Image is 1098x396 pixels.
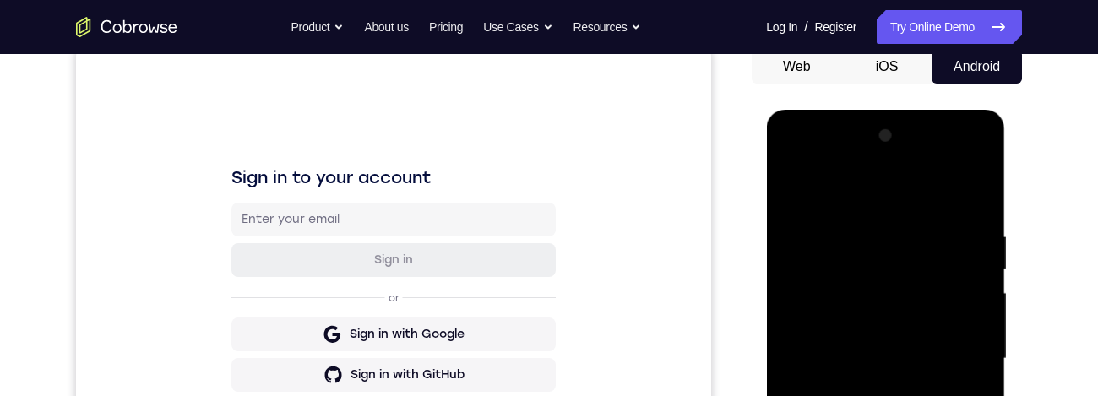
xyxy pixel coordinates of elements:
button: Resources [573,10,642,44]
a: Go to the home page [76,17,177,37]
a: Pricing [429,10,463,44]
a: About us [364,10,408,44]
div: Sign in with Intercom [268,357,395,374]
button: Sign in with Google [155,268,480,301]
button: Android [932,50,1022,84]
p: or [309,241,327,255]
div: Sign in with GitHub [274,317,389,334]
button: Use Cases [483,10,552,44]
a: Log In [766,10,797,44]
button: Sign in with GitHub [155,308,480,342]
button: Sign in with Intercom [155,349,480,382]
button: Product [291,10,345,44]
div: Sign in with Google [274,276,389,293]
button: Sign in [155,193,480,227]
input: Enter your email [166,161,470,178]
span: / [804,17,807,37]
h1: Sign in to your account [155,116,480,139]
a: Try Online Demo [877,10,1022,44]
a: Register [815,10,856,44]
button: Web [752,50,842,84]
button: iOS [842,50,932,84]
